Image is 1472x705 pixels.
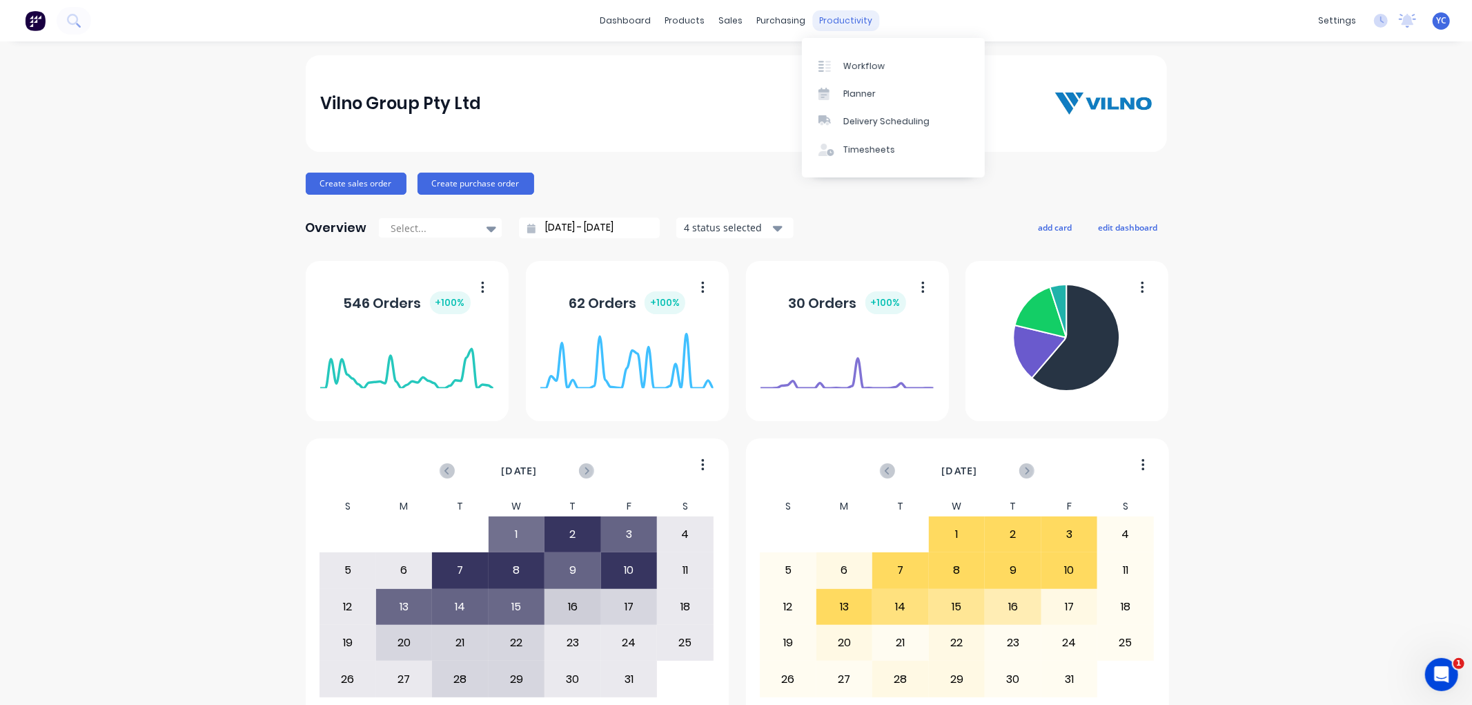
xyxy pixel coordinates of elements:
[377,626,432,660] div: 20
[657,496,714,516] div: S
[749,10,812,31] div: purchasing
[544,496,601,516] div: T
[545,590,600,624] div: 16
[872,496,929,516] div: T
[569,291,685,314] div: 62 Orders
[601,496,658,516] div: F
[985,496,1041,516] div: T
[941,463,977,479] span: [DATE]
[843,88,876,100] div: Planner
[545,661,600,696] div: 30
[658,626,713,660] div: 25
[320,590,375,624] div: 12
[802,80,985,108] a: Planner
[545,553,600,588] div: 9
[985,661,1041,696] div: 30
[985,626,1041,660] div: 23
[545,626,600,660] div: 23
[658,10,712,31] div: products
[843,115,930,128] div: Delivery Scheduling
[1055,93,1152,115] img: Vilno Group Pty Ltd
[25,10,46,31] img: Factory
[802,52,985,79] a: Workflow
[985,590,1041,624] div: 16
[873,661,928,696] div: 28
[676,218,794,238] button: 4 status selected
[489,517,544,552] div: 1
[320,626,375,660] div: 19
[1042,626,1097,660] div: 24
[306,214,367,242] div: Overview
[645,291,685,314] div: + 100 %
[489,590,544,624] div: 15
[1042,553,1097,588] div: 10
[802,136,985,164] a: Timesheets
[1425,658,1458,691] iframe: Intercom live chat
[1098,553,1153,588] div: 11
[306,173,406,195] button: Create sales order
[873,626,928,660] div: 21
[1042,517,1097,552] div: 3
[1098,517,1153,552] div: 4
[489,496,545,516] div: W
[930,661,985,696] div: 29
[760,590,816,624] div: 12
[489,626,544,660] div: 22
[545,517,600,552] div: 2
[433,661,488,696] div: 28
[418,173,534,195] button: Create purchase order
[760,496,816,516] div: S
[930,626,985,660] div: 22
[760,661,816,696] div: 26
[377,590,432,624] div: 13
[1030,218,1081,236] button: add card
[344,291,471,314] div: 546 Orders
[602,590,657,624] div: 17
[930,590,985,624] div: 15
[1041,496,1098,516] div: F
[430,291,471,314] div: + 100 %
[1311,10,1363,31] div: settings
[376,496,433,516] div: M
[433,590,488,624] div: 14
[602,661,657,696] div: 31
[930,553,985,588] div: 8
[377,661,432,696] div: 27
[320,553,375,588] div: 5
[658,553,713,588] div: 11
[1098,590,1153,624] div: 18
[760,553,816,588] div: 5
[843,144,895,156] div: Timesheets
[817,590,872,624] div: 13
[985,553,1041,588] div: 9
[684,220,771,235] div: 4 status selected
[865,291,906,314] div: + 100 %
[843,60,885,73] div: Workflow
[658,590,713,624] div: 18
[1098,626,1153,660] div: 25
[1042,661,1097,696] div: 31
[1453,658,1464,669] span: 1
[1090,218,1167,236] button: edit dashboard
[712,10,749,31] div: sales
[817,626,872,660] div: 20
[320,90,481,117] div: Vilno Group Pty Ltd
[602,517,657,552] div: 3
[489,553,544,588] div: 8
[602,553,657,588] div: 10
[873,590,928,624] div: 14
[802,108,985,135] a: Delivery Scheduling
[930,517,985,552] div: 1
[817,661,872,696] div: 27
[432,496,489,516] div: T
[760,626,816,660] div: 19
[489,661,544,696] div: 29
[320,496,376,516] div: S
[1042,590,1097,624] div: 17
[985,517,1041,552] div: 2
[593,10,658,31] a: dashboard
[377,553,432,588] div: 6
[433,626,488,660] div: 21
[602,626,657,660] div: 24
[929,496,985,516] div: W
